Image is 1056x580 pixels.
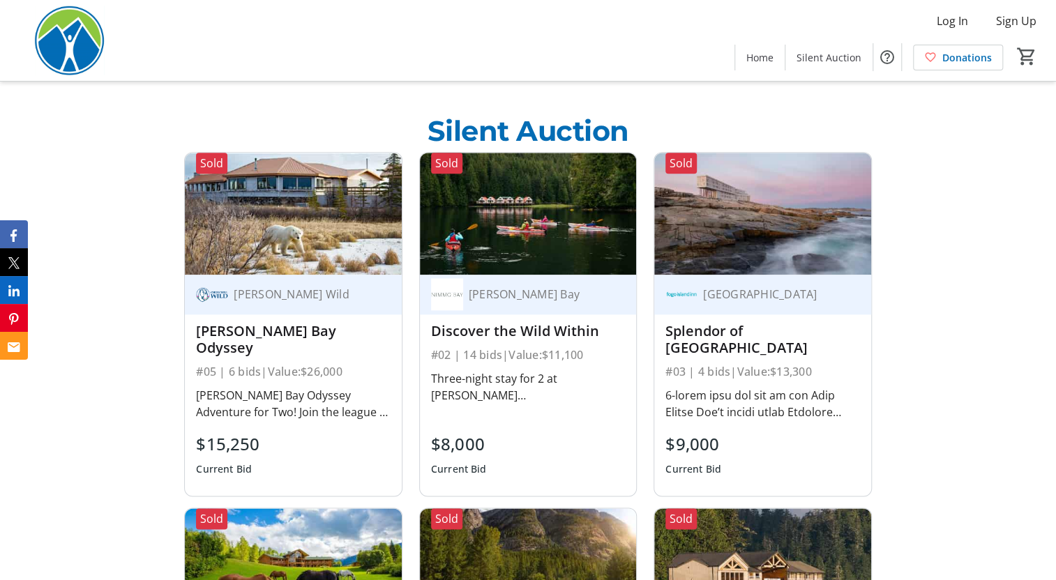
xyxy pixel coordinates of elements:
[937,13,968,29] span: Log In
[196,278,228,310] img: Churchill Wild
[196,362,390,381] div: #05 | 6 bids | Value: $26,000
[196,508,227,529] div: Sold
[665,278,697,310] img: Fogo Island Inn
[196,153,227,174] div: Sold
[427,110,628,152] div: Silent Auction
[926,10,979,32] button: Log In
[431,508,462,529] div: Sold
[196,323,390,356] div: [PERSON_NAME] Bay Odyssey
[196,457,259,482] div: Current Bid
[420,153,636,275] img: Discover the Wild Within
[665,432,721,457] div: $9,000
[463,287,608,301] div: [PERSON_NAME] Bay
[913,45,1003,70] a: Donations
[797,50,861,65] span: Silent Auction
[228,287,373,301] div: [PERSON_NAME] Wild
[873,43,901,71] button: Help
[735,45,785,70] a: Home
[431,432,487,457] div: $8,000
[431,370,625,404] div: Three-night stay for 2 at [PERSON_NAME][GEOGRAPHIC_DATA]! Awaken your senses and discover the wil...
[665,153,697,174] div: Sold
[985,10,1048,32] button: Sign Up
[196,387,390,420] div: [PERSON_NAME] Bay Odyssey Adventure for Two! Join the league of intrepid travellers who seek (and...
[697,287,843,301] div: [GEOGRAPHIC_DATA]
[8,6,133,75] img: Power To Be's Logo
[665,457,721,482] div: Current Bid
[185,153,401,275] img: Hudson Bay Odyssey
[431,457,487,482] div: Current Bid
[431,153,462,174] div: Sold
[196,432,259,457] div: $15,250
[665,323,859,356] div: Splendor of [GEOGRAPHIC_DATA]
[746,50,774,65] span: Home
[431,345,625,365] div: #02 | 14 bids | Value: $11,100
[431,323,625,339] div: Discover the Wild Within
[942,50,992,65] span: Donations
[785,45,873,70] a: Silent Auction
[431,278,463,310] img: Nimmo Bay
[665,508,697,529] div: Sold
[1014,44,1039,69] button: Cart
[996,13,1036,29] span: Sign Up
[654,153,870,275] img: Splendor of Fogo Island
[665,387,859,420] div: 6-lorem ipsu dol sit am con Adip Elitse Doe’t incidi utlab Etdolore Magn! Aliq enimadmi ve qui no...
[665,362,859,381] div: #03 | 4 bids | Value: $13,300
